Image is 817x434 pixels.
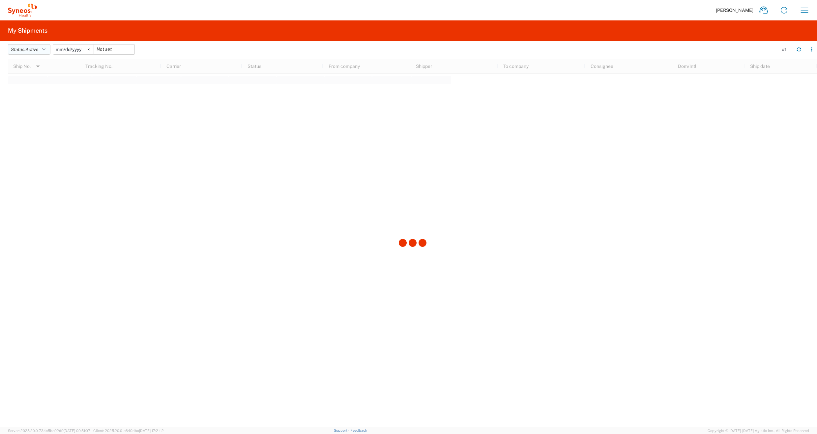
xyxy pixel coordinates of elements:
[8,27,47,35] h2: My Shipments
[8,429,90,433] span: Server: 2025.20.0-734e5bc92d9
[8,44,50,55] button: Status:Active
[780,46,791,52] div: - of -
[716,7,753,13] span: [PERSON_NAME]
[93,429,164,433] span: Client: 2025.20.0-e640dba
[708,428,809,434] span: Copyright © [DATE]-[DATE] Agistix Inc., All Rights Reserved
[334,428,350,432] a: Support
[53,44,94,54] input: Not set
[94,44,134,54] input: Not set
[139,429,164,433] span: [DATE] 17:21:12
[64,429,90,433] span: [DATE] 09:51:07
[350,428,367,432] a: Feedback
[25,47,39,52] span: Active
